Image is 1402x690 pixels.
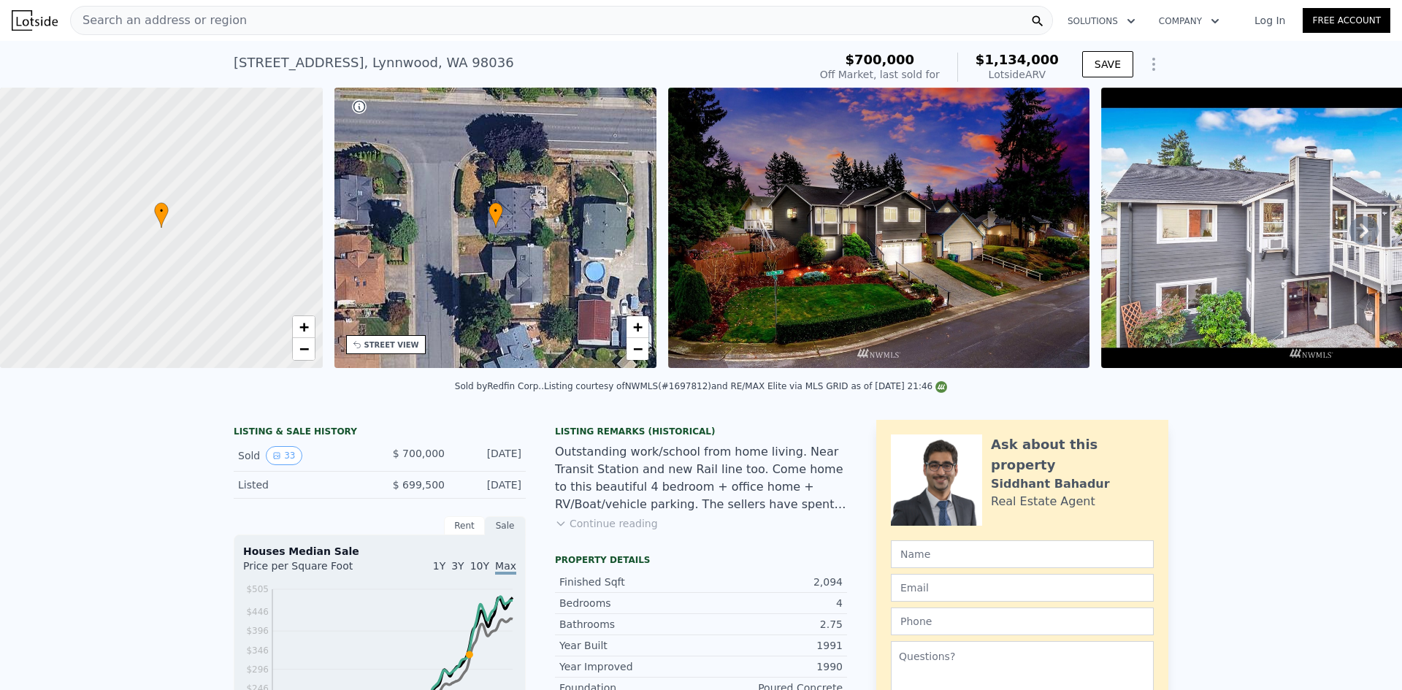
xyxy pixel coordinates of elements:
[246,645,269,656] tspan: $346
[1056,8,1147,34] button: Solutions
[991,434,1154,475] div: Ask about this property
[489,204,503,218] span: •
[1082,51,1133,77] button: SAVE
[293,316,315,338] a: Zoom in
[393,479,445,491] span: $ 699,500
[456,446,521,465] div: [DATE]
[299,318,308,336] span: +
[976,52,1059,67] span: $1,134,000
[470,560,489,572] span: 10Y
[627,338,648,360] a: Zoom out
[627,316,648,338] a: Zoom in
[555,516,658,531] button: Continue reading
[234,53,514,73] div: [STREET_ADDRESS] , Lynnwood , WA 98036
[559,596,701,610] div: Bedrooms
[154,204,169,218] span: •
[701,638,843,653] div: 1991
[71,12,247,29] span: Search an address or region
[243,559,380,582] div: Price per Square Foot
[1237,13,1303,28] a: Log In
[891,574,1154,602] input: Email
[891,540,1154,568] input: Name
[668,88,1089,368] img: Sale: 127706571 Parcel: 103535932
[364,340,419,350] div: STREET VIEW
[935,381,947,393] img: NWMLS Logo
[555,426,847,437] div: Listing Remarks (Historical)
[444,516,485,535] div: Rent
[243,544,516,559] div: Houses Median Sale
[1139,50,1168,79] button: Show Options
[555,554,847,566] div: Property details
[555,443,847,513] div: Outstanding work/school from home living. Near Transit Station and new Rail line too. Come home t...
[633,318,643,336] span: +
[991,493,1095,510] div: Real Estate Agent
[293,338,315,360] a: Zoom out
[701,596,843,610] div: 4
[266,446,302,465] button: View historical data
[433,560,445,572] span: 1Y
[701,659,843,674] div: 1990
[820,67,940,82] div: Off Market, last sold for
[246,626,269,636] tspan: $396
[246,584,269,594] tspan: $505
[154,202,169,228] div: •
[455,381,544,391] div: Sold by Redfin Corp. .
[633,340,643,358] span: −
[976,67,1059,82] div: Lotside ARV
[238,478,368,492] div: Listed
[246,664,269,675] tspan: $296
[991,475,1110,493] div: Siddhant Bahadur
[891,607,1154,635] input: Phone
[846,52,915,67] span: $700,000
[393,448,445,459] span: $ 700,000
[485,516,526,535] div: Sale
[1147,8,1231,34] button: Company
[299,340,308,358] span: −
[234,426,526,440] div: LISTING & SALE HISTORY
[451,560,464,572] span: 3Y
[544,381,947,391] div: Listing courtesy of NWMLS (#1697812) and RE/MAX Elite via MLS GRID as of [DATE] 21:46
[559,575,701,589] div: Finished Sqft
[559,659,701,674] div: Year Improved
[495,560,516,575] span: Max
[489,202,503,228] div: •
[701,575,843,589] div: 2,094
[238,446,368,465] div: Sold
[12,10,58,31] img: Lotside
[1303,8,1390,33] a: Free Account
[246,607,269,617] tspan: $446
[456,478,521,492] div: [DATE]
[559,638,701,653] div: Year Built
[559,617,701,632] div: Bathrooms
[701,617,843,632] div: 2.75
